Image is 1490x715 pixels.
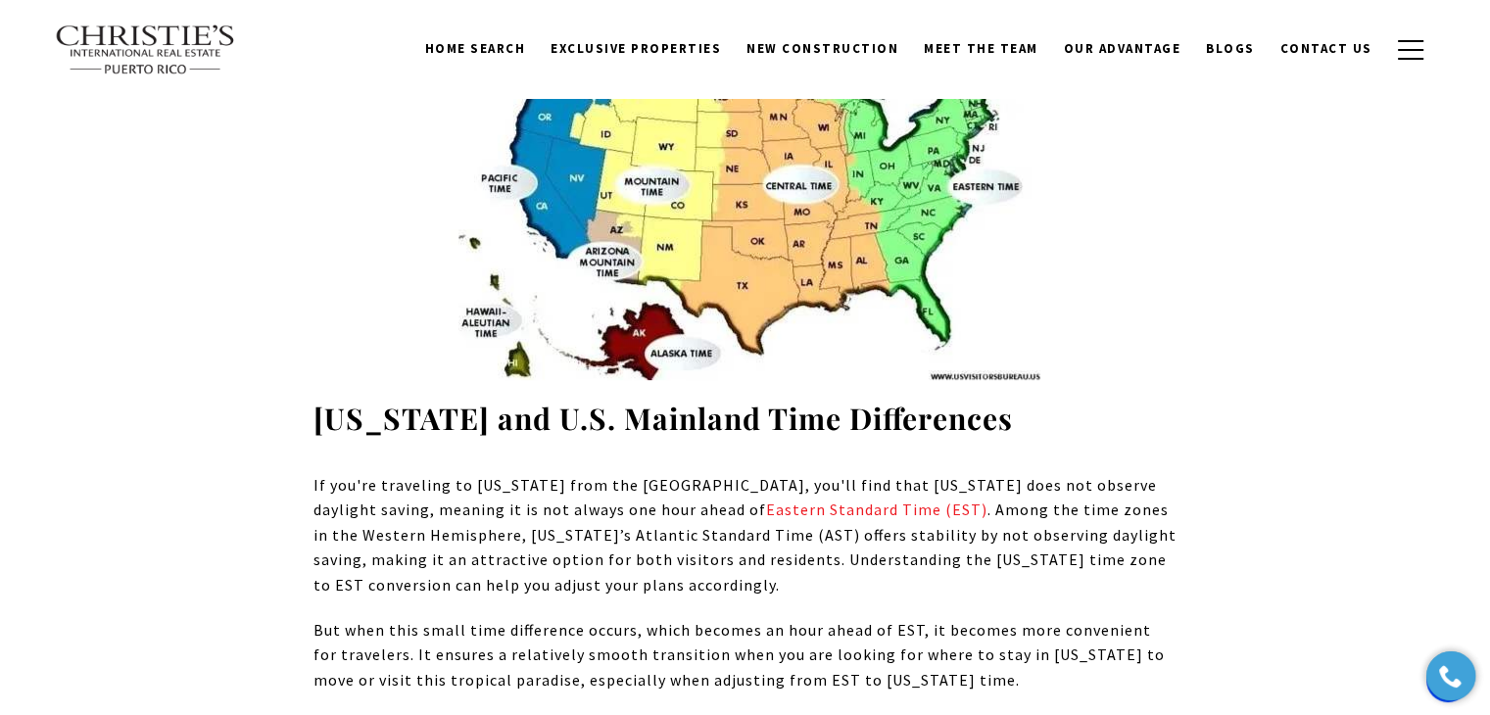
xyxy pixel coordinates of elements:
[313,500,1177,595] span: . Among the time zones in the Western Hemisphere, [US_STATE]’s Atlantic Standard Time (AST) offer...
[55,24,237,75] img: Christie's International Real Estate text transparent background
[1051,30,1194,68] a: Our Advantage
[313,620,1165,690] span: But when this small time difference occurs, which becomes an hour ahead of EST, it becomes more c...
[746,40,898,57] span: New Construction
[1193,30,1268,68] a: Blogs
[313,399,1013,438] strong: [US_STATE] and U.S. Mainland Time Differences
[766,500,987,519] a: Eastern Standard Time (EST)
[1064,40,1181,57] span: Our Advantage
[313,475,1157,520] span: If you're traveling to [US_STATE] from the [GEOGRAPHIC_DATA], you'll find that [US_STATE] does no...
[1206,40,1255,57] span: Blogs
[734,30,911,68] a: New Construction
[412,30,539,68] a: Home Search
[911,30,1051,68] a: Meet the Team
[1280,40,1372,57] span: Contact Us
[538,30,734,68] a: Exclusive Properties
[551,40,721,57] span: Exclusive Properties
